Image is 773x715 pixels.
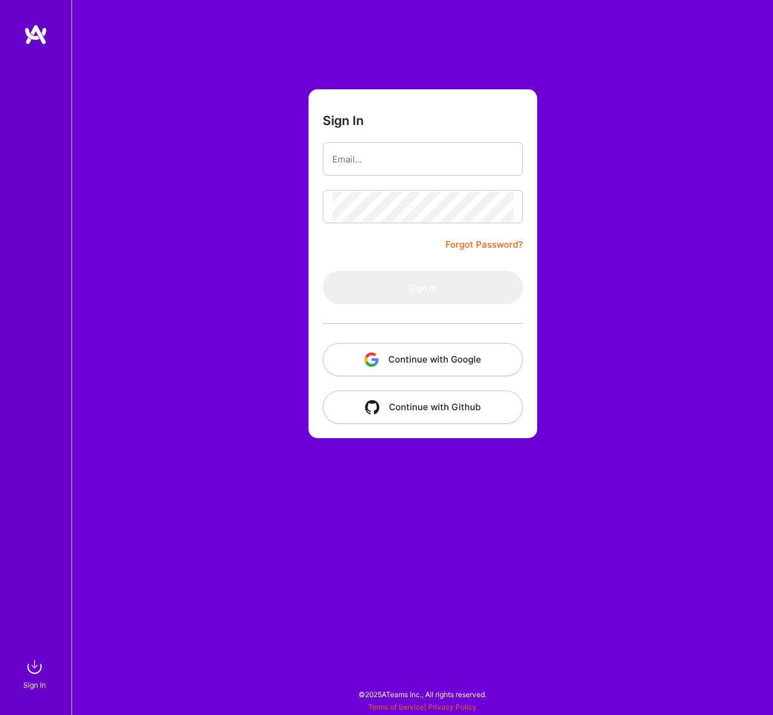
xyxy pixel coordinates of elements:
img: icon [365,400,379,414]
h3: Sign In [323,113,364,128]
div: Sign In [23,679,46,691]
a: Privacy Policy [428,702,476,711]
button: Sign In [323,271,523,304]
span: | [368,702,476,711]
a: sign inSign In [25,655,46,691]
a: Terms of Service [368,702,424,711]
img: icon [364,352,379,367]
img: logo [24,24,48,45]
div: © 2025 ATeams Inc., All rights reserved. [71,679,773,709]
input: Email... [332,144,513,174]
button: Continue with Github [323,391,523,424]
img: sign in [23,655,46,679]
a: Forgot Password? [445,238,523,252]
button: Continue with Google [323,343,523,376]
